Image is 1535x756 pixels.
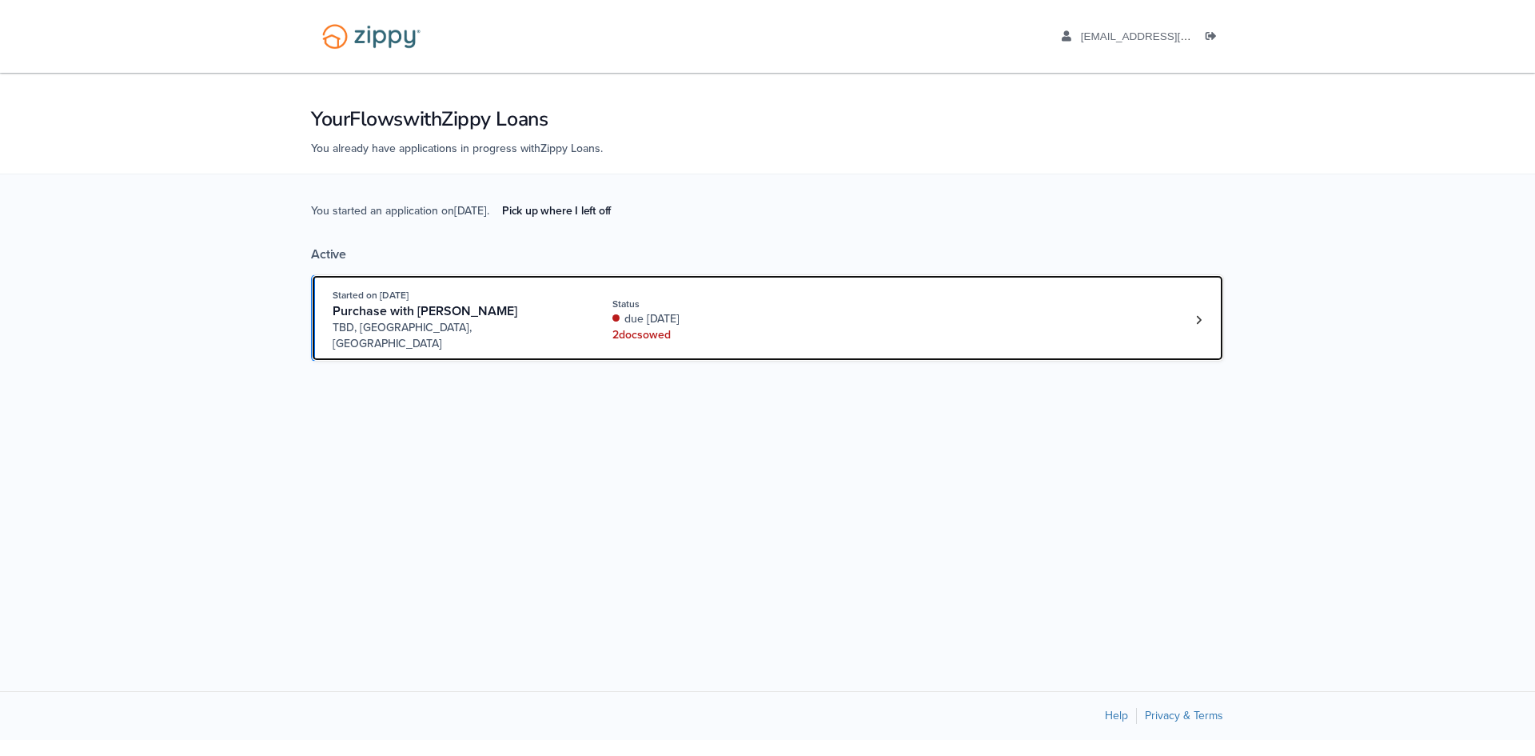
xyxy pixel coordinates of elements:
[333,303,517,319] span: Purchase with [PERSON_NAME]
[612,311,826,327] div: due [DATE]
[612,327,826,343] div: 2 doc s owed
[311,202,624,246] span: You started an application on [DATE] .
[1062,30,1264,46] a: edit profile
[311,142,603,155] span: You already have applications in progress with Zippy Loans .
[1206,30,1223,46] a: Log out
[333,290,409,301] span: Started on [DATE]
[311,246,1224,262] div: Active
[311,106,1224,133] h1: Your Flows with Zippy Loans
[312,16,431,57] img: Logo
[1105,709,1128,722] a: Help
[333,320,576,352] span: TBD, [GEOGRAPHIC_DATA], [GEOGRAPHIC_DATA]
[489,198,624,224] a: Pick up where I left off
[612,297,826,311] div: Status
[1145,709,1223,722] a: Privacy & Terms
[311,274,1224,362] a: Open loan 4260020
[1081,30,1264,42] span: fabylopez94@gmail.com
[1186,308,1210,332] a: Loan number 4260020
